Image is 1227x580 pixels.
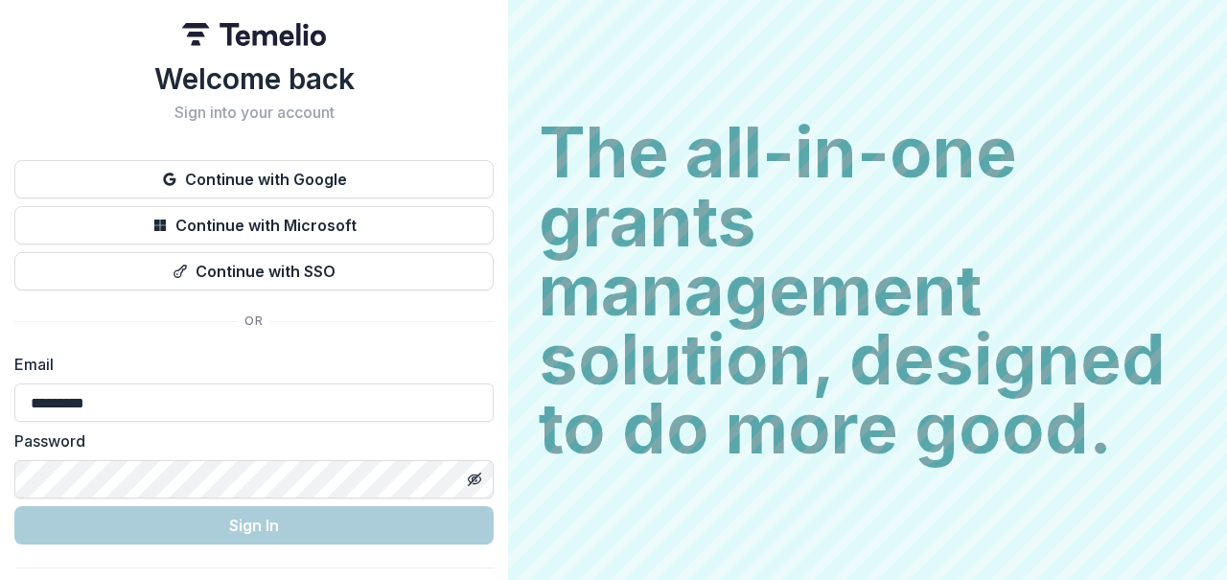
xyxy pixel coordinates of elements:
button: Continue with Microsoft [14,206,494,244]
label: Email [14,353,482,376]
label: Password [14,429,482,452]
button: Sign In [14,506,494,545]
h1: Welcome back [14,61,494,96]
h2: Sign into your account [14,104,494,122]
button: Toggle password visibility [459,464,490,495]
img: Temelio [182,23,326,46]
button: Continue with Google [14,160,494,198]
button: Continue with SSO [14,252,494,290]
